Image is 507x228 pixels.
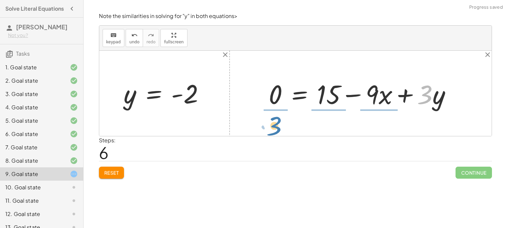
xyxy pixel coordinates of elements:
[70,77,78,85] i: Task finished and correct.
[5,103,59,111] div: 4. Goal state
[70,143,78,151] i: Task finished and correct.
[148,31,154,39] i: redo
[8,32,78,39] div: Not you?
[5,170,59,178] div: 9. Goal state
[5,63,59,71] div: 1. Goal state
[129,40,139,44] span: undo
[469,4,503,11] span: Progress saved
[70,90,78,98] i: Task finished and correct.
[221,51,229,61] button: close
[99,137,116,144] label: Steps:
[5,210,59,218] div: 12. Goal state
[103,29,125,47] button: keyboardkeypad
[5,117,59,125] div: 5. Goal state
[99,12,492,20] p: Note the similarities in solving for "y" in both equations>
[99,167,124,179] button: Reset
[5,197,59,205] div: 11. Goal state
[221,51,229,59] i: close
[484,51,492,59] i: close
[5,5,64,13] h4: Solve Literal Equations
[70,197,78,205] i: Task not started.
[70,117,78,125] i: Task finished and correct.
[110,31,117,39] i: keyboard
[5,143,59,151] div: 7. Goal state
[5,183,59,191] div: 10. Goal state
[16,50,30,57] span: Tasks
[5,77,59,85] div: 2. Goal state
[146,40,155,44] span: redo
[484,51,492,61] button: close
[106,40,121,44] span: keypad
[70,210,78,218] i: Task not started.
[5,157,59,165] div: 8. Goal state
[164,40,183,44] span: fullscreen
[104,170,119,176] span: Reset
[160,29,187,47] button: fullscreen
[131,31,138,39] i: undo
[16,23,68,31] span: [PERSON_NAME]
[70,157,78,165] i: Task finished and correct.
[70,183,78,191] i: Task not started.
[99,142,109,163] span: 6
[5,130,59,138] div: 6. Goal state
[143,29,159,47] button: redoredo
[5,90,59,98] div: 3. Goal state
[126,29,143,47] button: undoundo
[70,63,78,71] i: Task finished and correct.
[70,103,78,111] i: Task finished and correct.
[70,170,78,178] i: Task started.
[70,130,78,138] i: Task finished and correct.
